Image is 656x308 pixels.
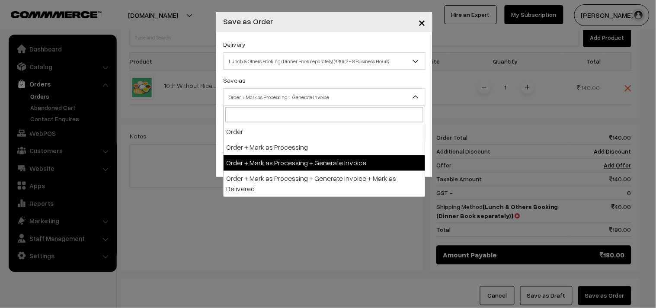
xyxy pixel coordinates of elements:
label: Save as [223,76,246,85]
li: Order [224,124,425,140]
label: Delivery [223,40,246,49]
li: Order + Mark as Processing + Generate Invoice + Mark as Delivered [224,171,425,197]
li: Order + Mark as Processing [224,140,425,155]
h4: Save as Order [223,16,273,27]
li: Order + Mark as Processing + Generate Invoice [224,155,425,171]
span: Order + Mark as Processing + Generate Invoice [223,88,426,106]
button: Close [411,9,432,35]
span: × [418,14,426,30]
span: Lunch & Others Booking (Dinner Book separately) (₹40) (2 - 8 Business Hours) [224,54,425,69]
span: Lunch & Others Booking (Dinner Book separately) (₹40) (2 - 8 Business Hours) [223,52,426,70]
span: Order + Mark as Processing + Generate Invoice [224,90,425,105]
